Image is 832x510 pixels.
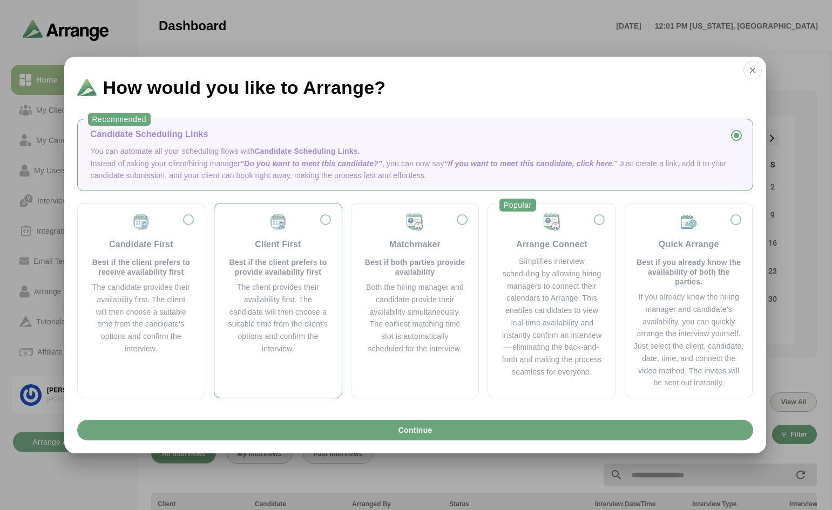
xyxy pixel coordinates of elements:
span: How would you like to Arrange? [103,78,386,97]
p: Instead of asking your client/hiring manager , you can now say ” Just create a link, add it to yo... [91,158,740,182]
div: The candidate provides their availability first. The client will then choose a suitable time from... [91,281,192,355]
div: Client First [255,238,301,251]
div: Recommended [88,113,151,126]
div: Popular [499,199,536,212]
div: If you already know the hiring manager and candidate’s availability, you can quickly arrange the ... [634,291,744,389]
p: Best if both parties provide availability [364,257,466,277]
img: Matchmaker [542,212,562,232]
span: Candidate Scheduling Links. [254,147,360,155]
p: Best if the client prefers to receive availability first [91,257,192,277]
div: Both the hiring manager and candidate provide their availability simultaneously. The earliest mat... [364,281,466,355]
p: Best if the client prefers to provide availability first [227,257,329,277]
img: Client First [268,212,288,232]
div: Matchmaker [389,238,441,251]
img: Candidate First [131,212,151,232]
div: Candidate Scheduling Links [91,128,740,141]
div: The client provides their availability first. The candidate will then choose a suitable time from... [227,281,329,355]
div: Arrange Connect [516,238,587,251]
p: You can automate all your scheduling flows with [91,145,740,158]
div: Simplifies interview scheduling by allowing hiring managers to connect their calendars to Arrange... [501,255,603,378]
div: Candidate First [109,238,173,251]
span: Continue [397,420,432,440]
span: “Do you want to meet this candidate?” [240,159,382,168]
button: Continue [77,420,753,440]
img: Quick Arrange [679,212,699,232]
span: “If you want to meet this candidate, click here. [444,159,614,168]
p: Best if you already know the availability of both the parties. [634,257,744,287]
div: Quick Arrange [659,238,719,251]
img: Logo [77,79,97,96]
img: Matchmaker [405,212,424,232]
